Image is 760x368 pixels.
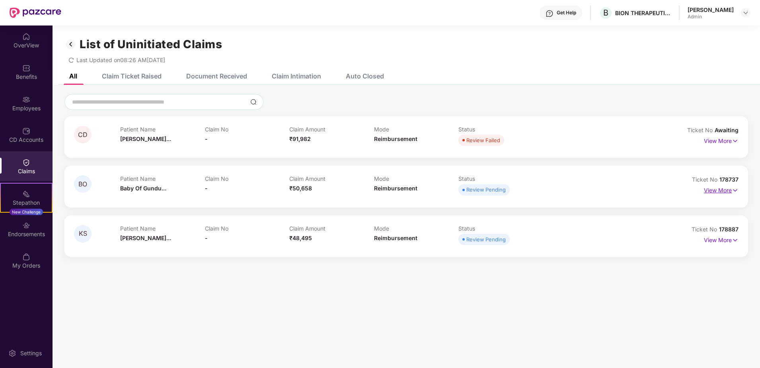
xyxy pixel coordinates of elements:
[546,10,553,18] img: svg+xml;base64,PHN2ZyBpZD0iSGVscC0zMngzMiIgeG1sbnM9Imh0dHA6Ly93d3cudzMub3JnLzIwMDAvc3ZnIiB3aWR0aD...
[466,136,500,144] div: Review Failed
[22,159,30,166] img: svg+xml;base64,PHN2ZyBpZD0iQ2xhaW0iIHhtbG5zPSJodHRwOi8vd3d3LnczLm9yZy8yMDAwL3N2ZyIgd2lkdGg9IjIwIi...
[603,8,608,18] span: B
[69,72,77,80] div: All
[692,176,719,183] span: Ticket No
[374,225,459,232] p: Mode
[719,176,739,183] span: 178737
[289,126,374,133] p: Claim Amount
[186,72,247,80] div: Document Received
[458,225,543,232] p: Status
[289,225,374,232] p: Claim Amount
[8,349,16,357] img: svg+xml;base64,PHN2ZyBpZD0iU2V0dGluZy0yMHgyMCIgeG1sbnM9Imh0dHA6Ly93d3cudzMub3JnLzIwMDAvc3ZnIiB3aW...
[120,185,166,192] span: Baby Of Gundu...
[742,10,749,16] img: svg+xml;base64,PHN2ZyBpZD0iRHJvcGRvd24tMzJ4MzIiIHhtbG5zPSJodHRwOi8vd3d3LnczLm9yZy8yMDAwL3N2ZyIgd2...
[346,72,384,80] div: Auto Closed
[374,175,459,182] p: Mode
[374,185,417,192] span: Reimbursement
[205,135,208,142] span: -
[10,209,43,215] div: New Challenge
[458,126,543,133] p: Status
[22,96,30,104] img: svg+xml;base64,PHN2ZyBpZD0iRW1wbG95ZWVzIiB4bWxucz0iaHR0cDovL3d3dy53My5vcmcvMjAwMC9zdmciIHdpZHRoPS...
[704,184,739,195] p: View More
[557,10,576,16] div: Get Help
[289,185,312,192] span: ₹50,658
[687,127,715,133] span: Ticket No
[205,185,208,192] span: -
[374,126,459,133] p: Mode
[120,175,205,182] p: Patient Name
[22,127,30,135] img: svg+xml;base64,PHN2ZyBpZD0iQ0RfQWNjb3VudHMiIGRhdGEtbmFtZT0iQ0QgQWNjb3VudHMiIHhtbG5zPSJodHRwOi8vd3...
[289,175,374,182] p: Claim Amount
[715,127,739,133] span: Awaiting
[732,186,739,195] img: svg+xml;base64,PHN2ZyB4bWxucz0iaHR0cDovL3d3dy53My5vcmcvMjAwMC9zdmciIHdpZHRoPSIxNyIgaGVpZ2h0PSIxNy...
[120,235,171,241] span: [PERSON_NAME]...
[704,135,739,145] p: View More
[79,230,87,237] span: KS
[688,14,734,20] div: Admin
[205,175,290,182] p: Claim No
[719,226,739,233] span: 178887
[688,6,734,14] div: [PERSON_NAME]
[732,137,739,145] img: svg+xml;base64,PHN2ZyB4bWxucz0iaHR0cDovL3d3dy53My5vcmcvMjAwMC9zdmciIHdpZHRoPSIxNyIgaGVpZ2h0PSIxNy...
[205,235,208,241] span: -
[615,9,671,17] div: BION THERAPEUTICS ([GEOGRAPHIC_DATA]) PRIVATE LIMITED
[120,225,205,232] p: Patient Name
[10,8,61,18] img: New Pazcare Logo
[68,57,74,63] span: redo
[120,126,205,133] p: Patient Name
[18,349,44,357] div: Settings
[22,221,30,229] img: svg+xml;base64,PHN2ZyBpZD0iRW5kb3JzZW1lbnRzIiB4bWxucz0iaHR0cDovL3d3dy53My5vcmcvMjAwMC9zdmciIHdpZH...
[250,99,257,105] img: svg+xml;base64,PHN2ZyBpZD0iU2VhcmNoLTMyeDMyIiB4bWxucz0iaHR0cDovL3d3dy53My5vcmcvMjAwMC9zdmciIHdpZH...
[732,236,739,245] img: svg+xml;base64,PHN2ZyB4bWxucz0iaHR0cDovL3d3dy53My5vcmcvMjAwMC9zdmciIHdpZHRoPSIxNyIgaGVpZ2h0PSIxNy...
[120,135,171,142] span: [PERSON_NAME]...
[374,235,417,241] span: Reimbursement
[22,64,30,72] img: svg+xml;base64,PHN2ZyBpZD0iQmVuZWZpdHMiIHhtbG5zPSJodHRwOi8vd3d3LnczLm9yZy8yMDAwL3N2ZyIgd2lkdGg9Ij...
[78,131,88,138] span: CD
[289,135,311,142] span: ₹91,982
[272,72,321,80] div: Claim Intimation
[458,175,543,182] p: Status
[692,226,719,233] span: Ticket No
[22,190,30,198] img: svg+xml;base64,PHN2ZyB4bWxucz0iaHR0cDovL3d3dy53My5vcmcvMjAwMC9zdmciIHdpZHRoPSIyMSIgaGVpZ2h0PSIyMC...
[374,135,417,142] span: Reimbursement
[22,253,30,261] img: svg+xml;base64,PHN2ZyBpZD0iTXlfT3JkZXJzIiBkYXRhLW5hbWU9Ik15IE9yZGVycyIgeG1sbnM9Imh0dHA6Ly93d3cudz...
[64,37,77,51] img: svg+xml;base64,PHN2ZyB3aWR0aD0iMzIiIGhlaWdodD0iMzIiIHZpZXdCb3g9IjAgMCAzMiAzMiIgZmlsbD0ibm9uZSIgeG...
[76,57,165,63] span: Last Updated on 08:26 AM[DATE]
[466,186,506,194] div: Review Pending
[80,37,222,51] h1: List of Uninitiated Claims
[205,126,290,133] p: Claim No
[22,33,30,41] img: svg+xml;base64,PHN2ZyBpZD0iSG9tZSIgeG1sbnM9Imh0dHA6Ly93d3cudzMub3JnLzIwMDAvc3ZnIiB3aWR0aD0iMjAiIG...
[78,181,87,188] span: BO
[102,72,162,80] div: Claim Ticket Raised
[1,199,52,207] div: Stepathon
[466,235,506,243] div: Review Pending
[289,235,312,241] span: ₹48,495
[205,225,290,232] p: Claim No
[704,234,739,245] p: View More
